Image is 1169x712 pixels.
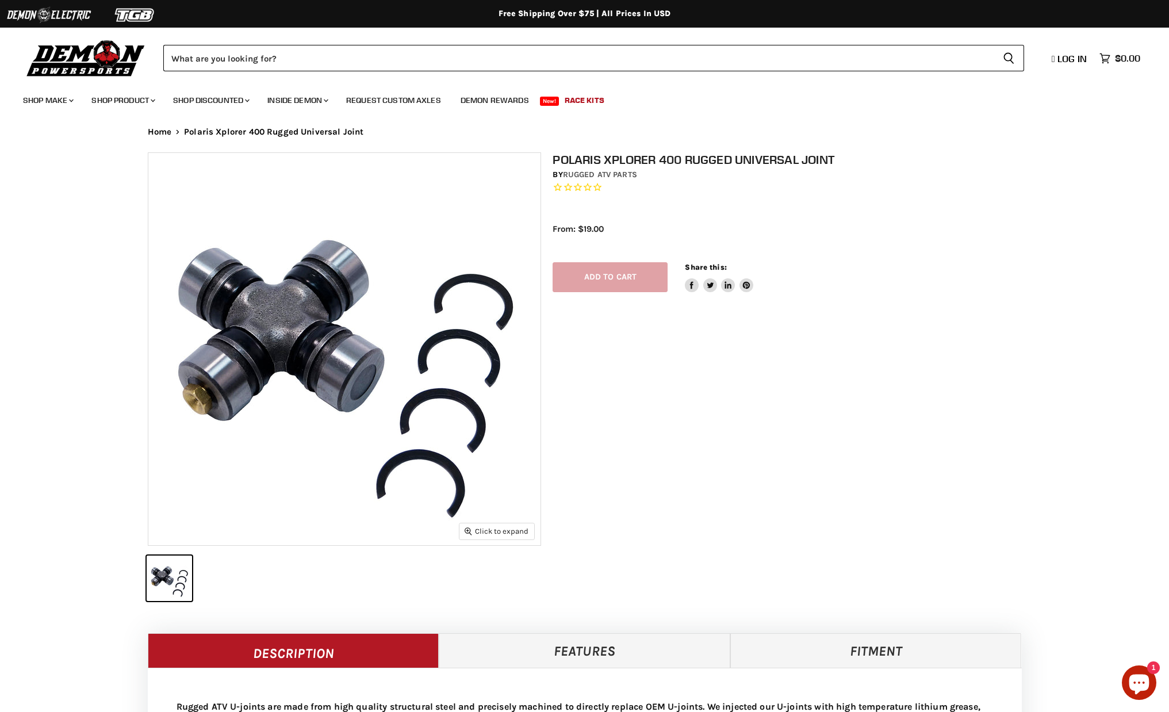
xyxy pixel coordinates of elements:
a: $0.00 [1094,50,1146,67]
form: Product [163,45,1024,71]
a: Features [439,633,730,668]
span: Polaris Xplorer 400 Rugged Universal Joint [184,127,363,137]
a: Fitment [730,633,1022,668]
span: Rated 0.0 out of 5 stars 0 reviews [553,182,1033,194]
div: Free Shipping Over $75 | All Prices In USD [125,9,1045,19]
a: Race Kits [556,89,613,112]
button: IMAGE thumbnail [147,556,192,601]
a: Inside Demon [259,89,335,112]
inbox-online-store-chat: Shopify online store chat [1118,665,1160,703]
a: Log in [1047,53,1094,64]
img: TGB Logo 2 [92,4,178,26]
ul: Main menu [14,84,1137,112]
a: Demon Rewards [452,89,538,112]
button: Search [994,45,1024,71]
span: $0.00 [1115,53,1140,64]
a: Home [148,127,172,137]
img: Demon Electric Logo 2 [6,4,92,26]
span: Click to expand [465,527,528,535]
a: Rugged ATV Parts [563,170,637,179]
span: New! [540,97,559,106]
input: Search [163,45,994,71]
div: by [553,169,1033,181]
a: Request Custom Axles [338,89,450,112]
a: Shop Discounted [164,89,256,112]
img: IMAGE [148,153,541,545]
nav: Breadcrumbs [125,127,1045,137]
span: Share this: [685,263,726,271]
aside: Share this: [685,262,753,293]
a: Shop Product [83,89,162,112]
img: Demon Powersports [23,37,149,78]
h1: Polaris Xplorer 400 Rugged Universal Joint [553,152,1033,167]
a: Description [148,633,439,668]
button: Click to expand [459,523,534,539]
a: Shop Make [14,89,81,112]
span: From: $19.00 [553,224,604,234]
span: Log in [1057,53,1087,64]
